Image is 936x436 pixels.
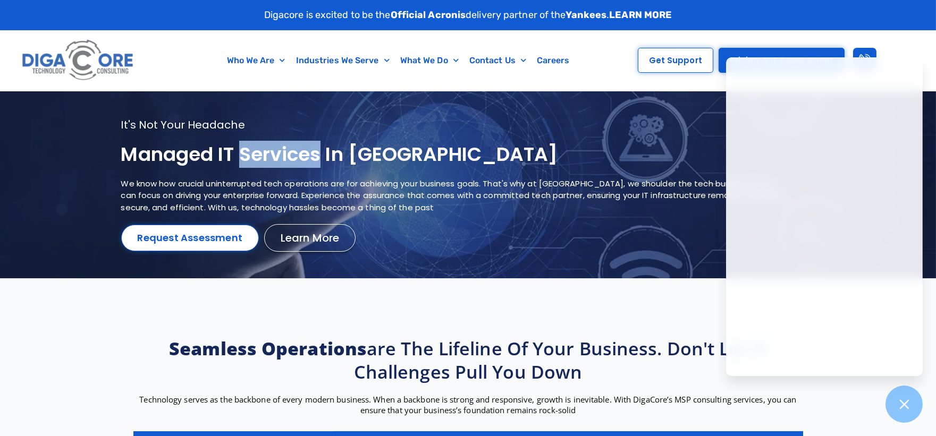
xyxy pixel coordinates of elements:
[19,36,137,86] img: Digacore logo 1
[532,48,575,73] a: Careers
[185,48,611,73] nav: Menu
[128,337,808,383] h2: are the lifeline of your business. Don't let IT challenges pull you down
[649,56,702,64] span: Get Support
[264,8,672,22] p: Digacore is excited to be the delivery partner of the .
[121,178,789,214] p: We know how crucial uninterrupted tech operations are for achieving your business goals. That's w...
[609,9,672,21] a: LEARN MORE
[121,142,789,167] h1: Managed IT services in [GEOGRAPHIC_DATA]
[128,394,808,415] p: Technology serves as the backbone of every modern business. When a backbone is strong and respons...
[291,48,395,73] a: Industries We Serve
[566,9,607,21] strong: Yankees
[264,224,356,252] a: Learn More
[719,48,845,73] a: Pricing & IT Assessment
[121,118,789,132] p: It's not your headache
[730,56,833,64] span: Pricing & IT Assessment
[121,225,259,251] a: Request Assessment
[169,336,367,361] strong: Seamless operations
[222,48,291,73] a: Who We Are
[464,48,532,73] a: Contact Us
[391,9,466,21] strong: Official Acronis
[395,48,464,73] a: What We Do
[638,48,713,73] a: Get Support
[281,233,339,243] span: Learn More
[726,57,923,376] iframe: Chatgenie Messenger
